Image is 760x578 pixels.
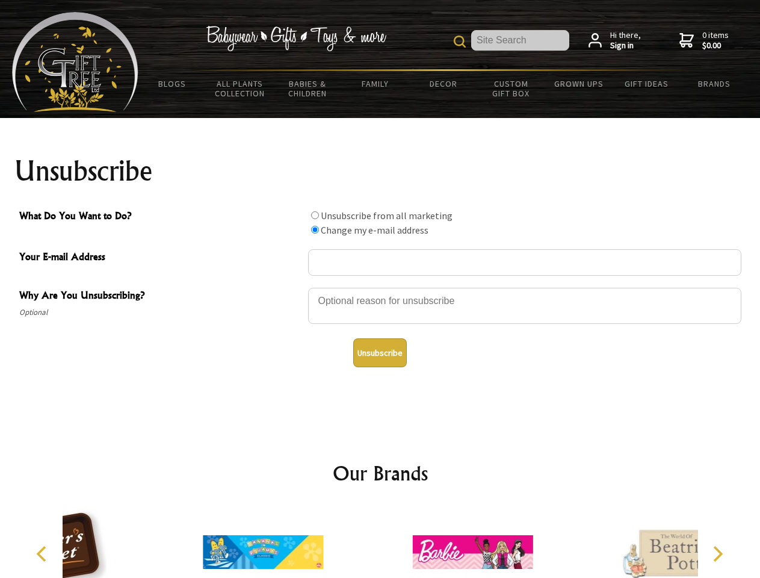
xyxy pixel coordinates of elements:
[681,71,749,96] a: Brands
[321,210,453,222] label: Unsubscribe from all marketing
[613,71,681,96] a: Gift Ideas
[14,157,746,185] h1: Unsubscribe
[471,30,569,51] input: Site Search
[274,71,342,106] a: Babies & Children
[610,40,641,51] strong: Sign in
[702,40,729,51] strong: $0.00
[19,288,302,305] span: Why Are You Unsubscribing?
[353,338,407,367] button: Unsubscribe
[342,71,410,96] a: Family
[19,249,302,267] span: Your E-mail Address
[610,30,641,51] span: Hi there,
[311,211,319,219] input: What Do You Want to Do?
[19,305,302,320] span: Optional
[19,208,302,226] span: What Do You Want to Do?
[454,36,466,48] img: product search
[311,226,319,234] input: What Do You Want to Do?
[138,71,206,96] a: BLOGS
[409,71,477,96] a: Decor
[679,30,729,51] a: 0 items$0.00
[704,541,731,567] button: Next
[589,30,641,51] a: Hi there,Sign in
[545,71,613,96] a: Grown Ups
[477,71,545,106] a: Custom Gift Box
[321,224,428,236] label: Change my e-mail address
[702,30,729,51] span: 0 items
[24,459,737,488] h2: Our Brands
[30,541,57,567] button: Previous
[206,26,386,51] img: Babywear - Gifts - Toys & more
[206,71,274,106] a: All Plants Collection
[308,288,741,324] textarea: Why Are You Unsubscribing?
[12,12,138,112] img: Babyware - Gifts - Toys and more...
[308,249,741,276] input: Your E-mail Address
